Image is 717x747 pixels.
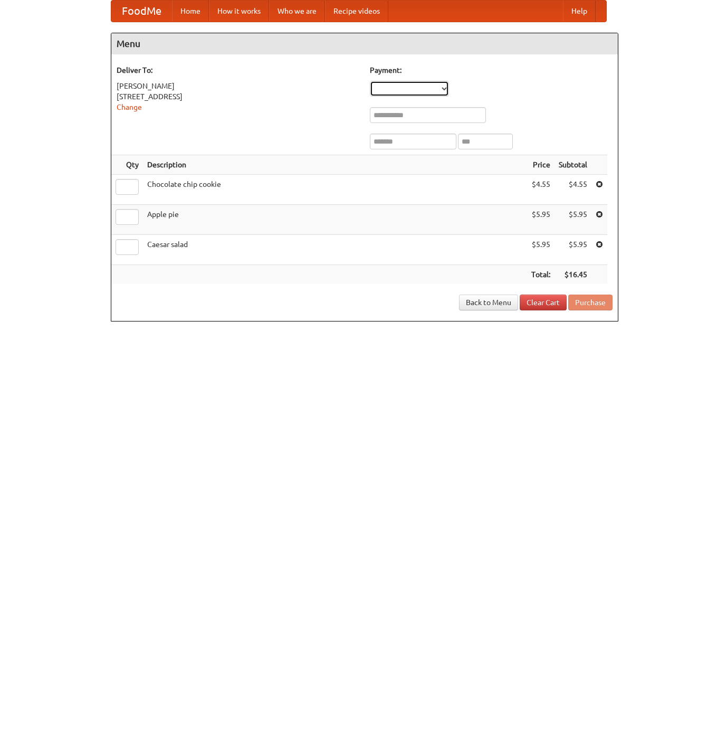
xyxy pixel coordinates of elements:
td: Caesar salad [143,235,527,265]
div: [STREET_ADDRESS] [117,91,359,102]
th: Subtotal [555,155,591,175]
a: FoodMe [111,1,172,22]
td: $5.95 [527,235,555,265]
a: Recipe videos [325,1,388,22]
a: Who we are [269,1,325,22]
th: Price [527,155,555,175]
a: Back to Menu [459,295,518,310]
td: Chocolate chip cookie [143,175,527,205]
td: $5.95 [527,205,555,235]
th: Qty [111,155,143,175]
a: Help [563,1,596,22]
th: Description [143,155,527,175]
button: Purchase [568,295,613,310]
th: $16.45 [555,265,591,285]
h4: Menu [111,33,618,54]
td: $4.55 [555,175,591,205]
td: $4.55 [527,175,555,205]
div: [PERSON_NAME] [117,81,359,91]
td: $5.95 [555,205,591,235]
a: Clear Cart [520,295,567,310]
h5: Payment: [370,65,613,75]
td: Apple pie [143,205,527,235]
th: Total: [527,265,555,285]
a: Home [172,1,209,22]
a: How it works [209,1,269,22]
h5: Deliver To: [117,65,359,75]
a: Change [117,103,142,111]
td: $5.95 [555,235,591,265]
